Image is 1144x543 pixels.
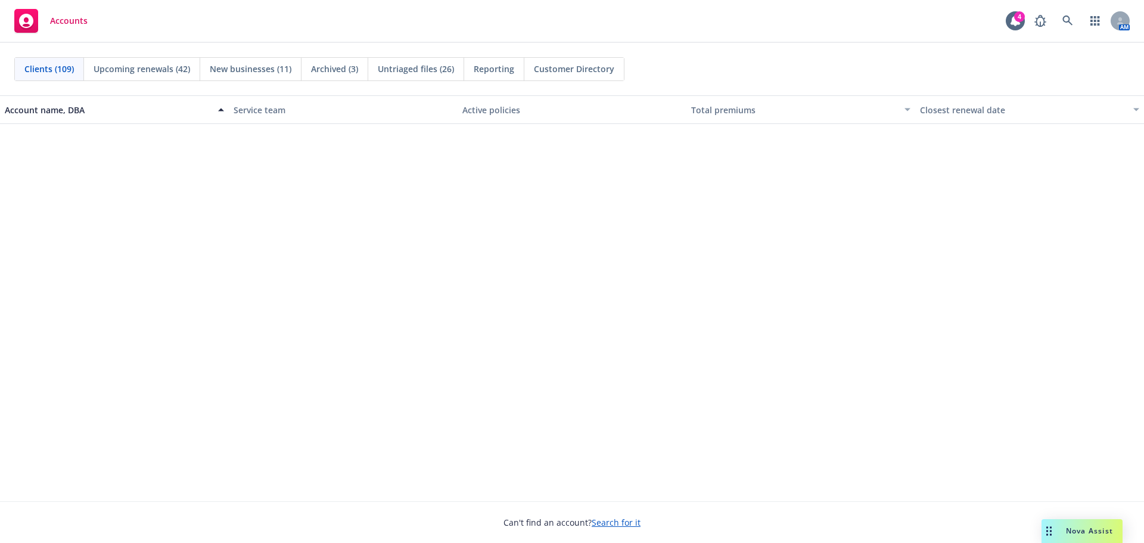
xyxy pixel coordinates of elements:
a: Accounts [10,4,92,38]
button: Service team [229,95,458,124]
div: Total premiums [691,104,897,116]
span: Nova Assist [1066,526,1113,536]
div: Account name, DBA [5,104,211,116]
span: Customer Directory [534,63,614,75]
span: Accounts [50,16,88,26]
div: 4 [1014,11,1025,22]
span: Untriaged files (26) [378,63,454,75]
span: Reporting [474,63,514,75]
div: Drag to move [1042,519,1056,543]
button: Nova Assist [1042,519,1123,543]
a: Search for it [592,517,641,528]
span: New businesses (11) [210,63,291,75]
span: Clients (109) [24,63,74,75]
button: Closest renewal date [915,95,1144,124]
div: Closest renewal date [920,104,1126,116]
button: Active policies [458,95,686,124]
span: Can't find an account? [503,516,641,529]
span: Upcoming renewals (42) [94,63,190,75]
div: Active policies [462,104,682,116]
button: Total premiums [686,95,915,124]
a: Search [1056,9,1080,33]
a: Report a Bug [1028,9,1052,33]
div: Service team [234,104,453,116]
a: Switch app [1083,9,1107,33]
span: Archived (3) [311,63,358,75]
